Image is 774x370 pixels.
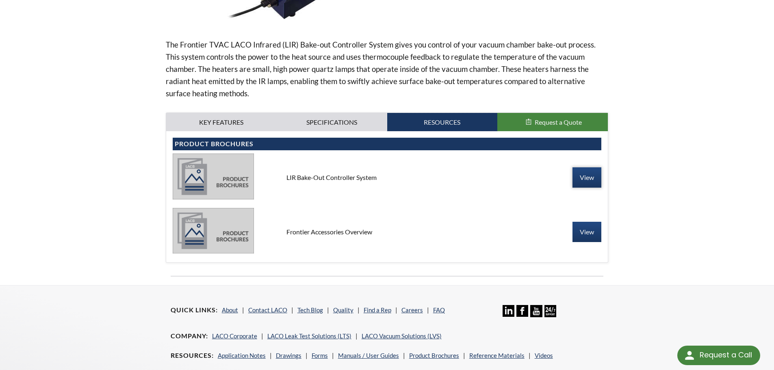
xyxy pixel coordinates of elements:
a: Manuals / User Guides [338,352,399,359]
a: LACO Vacuum Solutions (LVS) [362,332,442,340]
a: Quality [333,306,353,314]
a: Careers [401,306,423,314]
h4: Quick Links [171,306,218,314]
p: The Frontier TVAC LACO Infrared (LIR) Bake-out Controller System gives you control of your vacuum... [166,39,609,100]
h4: Product Brochures [175,140,600,148]
a: Application Notes [218,352,266,359]
h4: Resources [171,351,214,360]
div: Request a Call [677,346,760,365]
a: Resources [387,113,498,132]
div: Frontier Accessories Overview [280,227,494,236]
a: Drawings [276,352,301,359]
button: Request a Quote [497,113,608,132]
a: 24/7 Support [544,311,556,318]
a: Videos [535,352,553,359]
a: Contact LACO [248,306,287,314]
span: Request a Quote [535,118,582,126]
a: About [222,306,238,314]
img: 24/7 Support Icon [544,305,556,317]
div: Request a Call [700,346,752,364]
a: View [572,222,601,242]
a: Specifications [277,113,387,132]
a: Reference Materials [469,352,525,359]
img: product_brochures-81b49242bb8394b31c113ade466a77c846893fb1009a796a1a03a1a1c57cbc37.jpg [173,208,254,253]
img: round button [683,349,696,362]
a: View [572,167,601,188]
a: FAQ [433,306,445,314]
h4: Company [171,332,208,340]
a: LACO Corporate [212,332,257,340]
a: Find a Rep [364,306,391,314]
a: Key Features [166,113,277,132]
div: LIR Bake-Out Controller System [280,173,494,182]
a: LACO Leak Test Solutions (LTS) [267,332,351,340]
a: Forms [312,352,328,359]
a: Tech Blog [297,306,323,314]
a: Product Brochures [409,352,459,359]
img: product_brochures-81b49242bb8394b31c113ade466a77c846893fb1009a796a1a03a1a1c57cbc37.jpg [173,154,254,199]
